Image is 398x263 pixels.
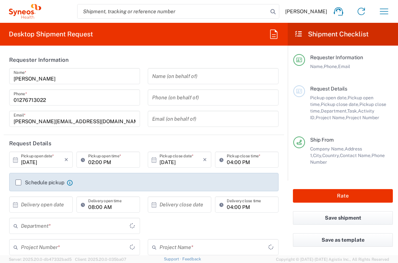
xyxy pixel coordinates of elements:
[322,153,340,158] span: Country,
[346,115,379,120] span: Project Number
[15,180,64,185] label: Schedule pickup
[9,140,51,147] h2: Request Details
[64,154,68,166] i: ×
[321,102,359,107] span: Pickup close date,
[293,233,393,247] button: Save as template
[9,257,72,262] span: Server: 2025.20.0-db47332bad5
[313,153,322,158] span: City,
[324,64,338,69] span: Phone,
[316,115,346,120] span: Project Name,
[78,4,268,18] input: Shipment, tracking or reference number
[293,211,393,225] button: Save shipment
[164,257,182,261] a: Support
[293,189,393,203] button: Rate
[203,154,207,166] i: ×
[310,86,347,92] span: Request Details
[9,56,69,64] h2: Requester Information
[347,108,358,114] span: Task,
[276,256,389,263] span: Copyright © [DATE]-[DATE] Agistix Inc., All Rights Reserved
[75,257,126,262] span: Client: 2025.20.0-035ba07
[182,257,201,261] a: Feedback
[340,153,372,158] span: Contact Name,
[310,95,348,100] span: Pickup open date,
[310,64,324,69] span: Name,
[310,137,334,143] span: Ship From
[9,30,93,39] h2: Desktop Shipment Request
[321,108,347,114] span: Department,
[310,146,345,152] span: Company Name,
[338,64,350,69] span: Email
[294,30,369,39] h2: Shipment Checklist
[310,54,363,60] span: Requester Information
[285,8,327,15] span: [PERSON_NAME]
